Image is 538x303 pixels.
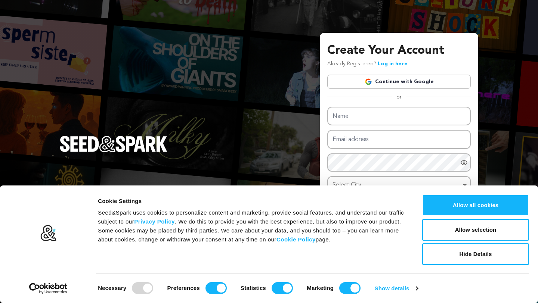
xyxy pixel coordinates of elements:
div: Cookie Settings [98,197,405,206]
div: Select City [333,180,461,191]
strong: Necessary [98,285,126,291]
a: Usercentrics Cookiebot - opens in a new window [16,283,81,294]
button: Hide Details [422,243,529,265]
strong: Marketing [307,285,334,291]
h3: Create Your Account [327,42,471,60]
strong: Preferences [167,285,200,291]
img: Google logo [365,78,372,85]
a: Show details [375,283,418,294]
a: Show password as plain text. Warning: this will display your password on the screen. [460,159,468,166]
p: Already Registered? [327,60,408,69]
strong: Statistics [241,285,266,291]
span: or [392,93,406,101]
a: Privacy Policy [134,218,175,225]
button: Allow all cookies [422,194,529,216]
a: Cookie Policy [276,236,316,243]
div: Seed&Spark uses cookies to personalize content and marketing, provide social features, and unders... [98,208,405,244]
input: Email address [327,130,471,149]
button: Allow selection [422,219,529,241]
img: logo [40,225,57,242]
a: Continue with Google [327,75,471,89]
input: Name [327,107,471,126]
img: Seed&Spark Logo [60,136,167,152]
a: Log in here [378,61,408,66]
a: Seed&Spark Homepage [60,136,167,167]
legend: Consent Selection [98,279,98,279]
